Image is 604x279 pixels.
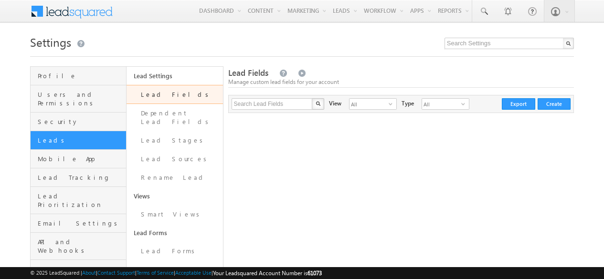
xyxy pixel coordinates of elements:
[307,269,322,277] span: 61073
[31,85,126,113] a: Users and Permissions
[127,260,223,279] a: Activities and Scores
[38,155,124,163] span: Mobile App
[38,238,124,255] span: API and Webhooks
[422,99,461,109] span: All
[316,101,320,106] img: Search
[127,224,223,242] a: Lead Forms
[228,67,268,78] span: Lead Fields
[30,269,322,278] span: © 2025 LeadSquared | | | | |
[31,67,126,85] a: Profile
[175,269,212,276] a: Acceptable Use
[38,72,124,80] span: Profile
[97,269,135,276] a: Contact Support
[228,78,574,86] div: Manage custom lead fields for your account
[38,173,124,182] span: Lead Tracking
[38,192,124,209] span: Lead Prioritization
[38,117,124,126] span: Security
[502,98,535,110] button: Export
[461,101,469,107] span: select
[127,205,223,224] a: Smart Views
[31,150,126,168] a: Mobile App
[213,269,322,277] span: Your Leadsquared Account Number is
[30,34,71,50] span: Settings
[31,131,126,150] a: Leads
[538,98,571,110] button: Create
[31,187,126,214] a: Lead Prioritization
[137,269,174,276] a: Terms of Service
[350,99,389,109] span: All
[402,98,414,108] div: Type
[127,150,223,168] a: Lead Sources
[82,269,96,276] a: About
[127,85,223,104] a: Lead Fields
[127,104,223,131] a: Dependent Lead Fields
[38,219,124,227] span: Email Settings
[38,136,124,145] span: Leads
[127,242,223,260] a: Lead Forms
[127,187,223,205] a: Views
[31,168,126,187] a: Lead Tracking
[31,113,126,131] a: Security
[38,90,124,107] span: Users and Permissions
[31,214,126,233] a: Email Settings
[127,67,223,85] a: Lead Settings
[389,101,396,107] span: select
[445,38,574,49] input: Search Settings
[31,233,126,260] a: API and Webhooks
[329,98,341,108] div: View
[127,131,223,150] a: Lead Stages
[127,168,223,187] a: Rename Lead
